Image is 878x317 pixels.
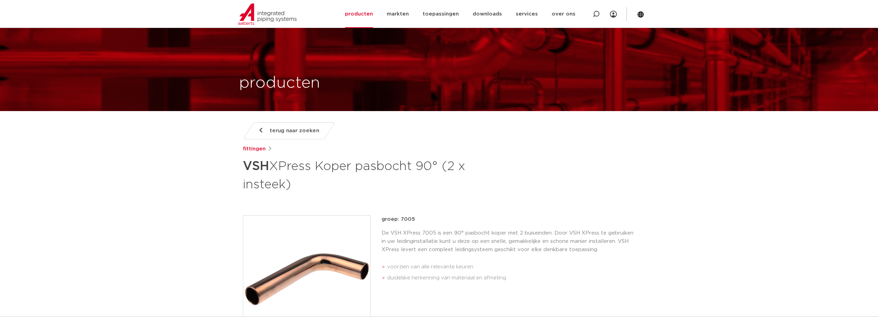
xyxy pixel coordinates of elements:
strong: VSH [243,160,269,172]
h1: XPress Koper pasbocht 90° (2 x insteek) [243,156,502,193]
a: fittingen [243,145,266,153]
h1: producten [239,72,320,94]
li: voorzien van alle relevante keuren [387,261,635,273]
span: terug naar zoeken [270,125,319,136]
a: terug naar zoeken [243,122,335,139]
li: duidelijke herkenning van materiaal en afmeting [387,273,635,284]
p: De VSH XPress 7005 is een 90° pasbocht koper met 2 buiseinden. Door VSH XPress te gebruiken in uw... [382,229,635,254]
p: groep: 7005 [382,215,635,224]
